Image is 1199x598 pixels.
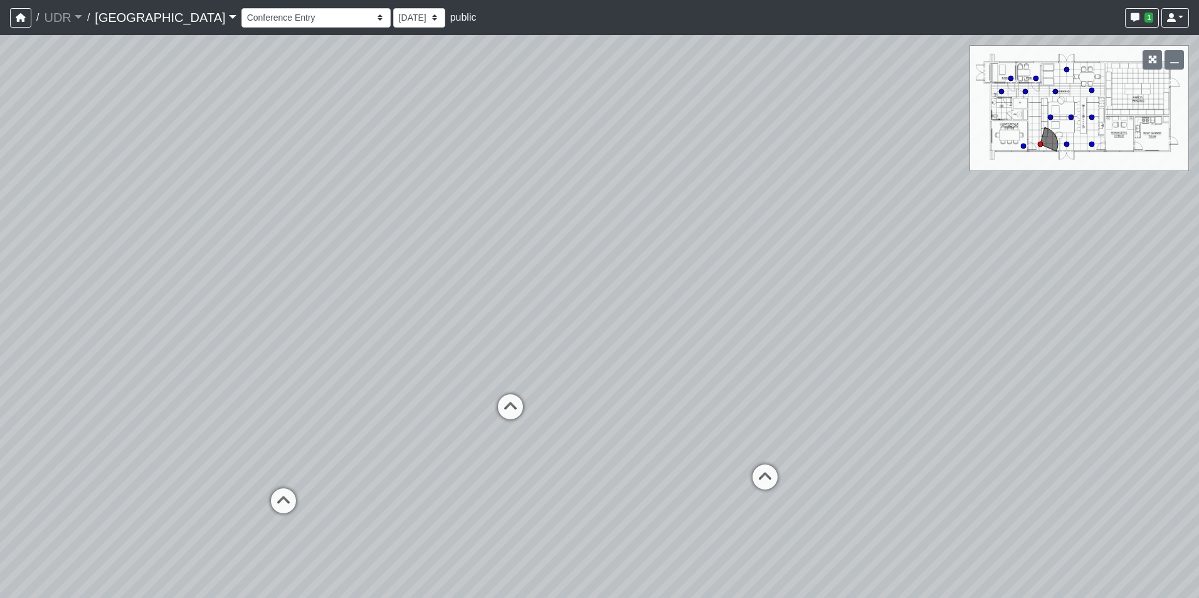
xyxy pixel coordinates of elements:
span: / [31,5,44,30]
span: 1 [1144,13,1153,23]
button: 1 [1125,8,1159,28]
iframe: Ybug feedback widget [9,573,83,598]
span: public [450,12,477,23]
span: / [82,5,95,30]
a: [GEOGRAPHIC_DATA] [95,5,236,30]
a: UDR [44,5,82,30]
